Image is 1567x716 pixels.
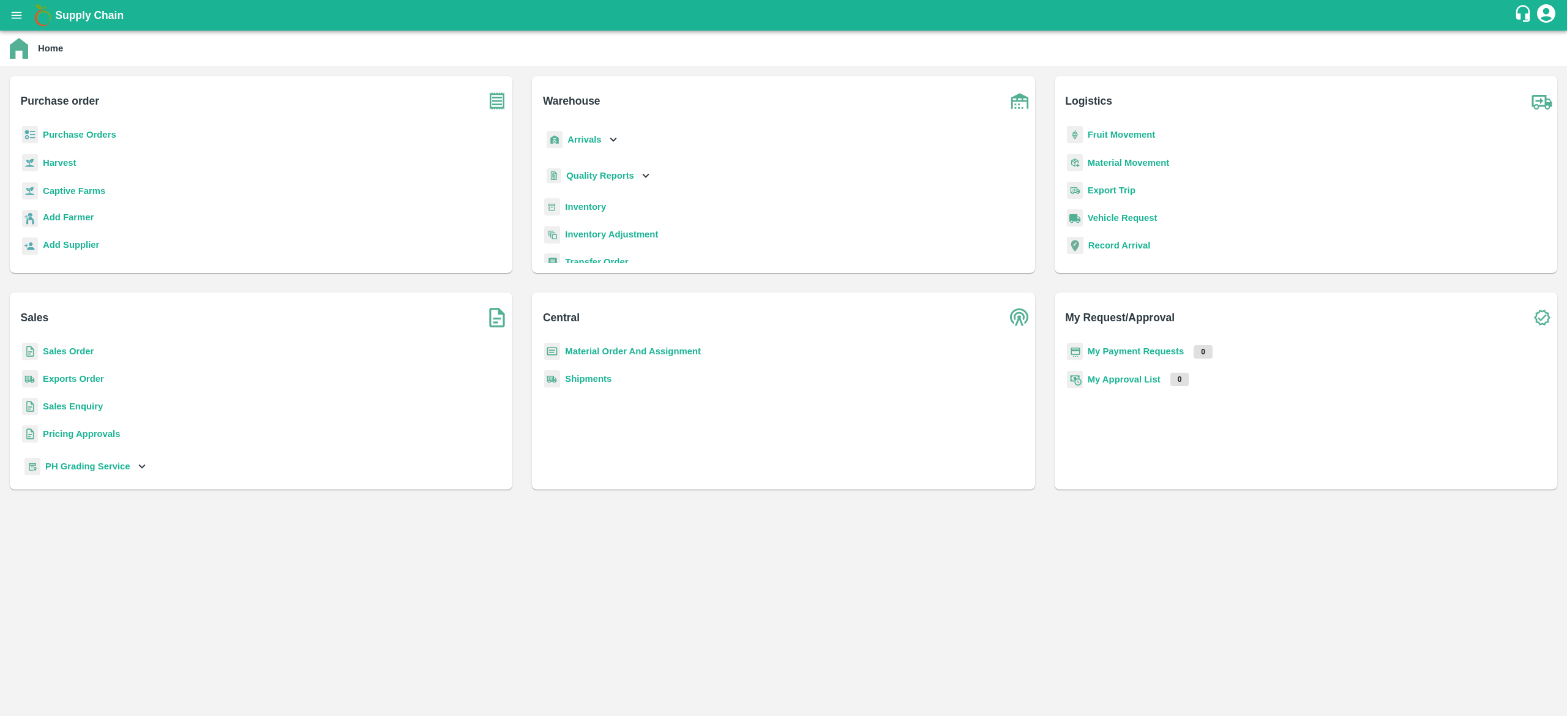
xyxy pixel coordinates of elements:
[565,202,606,212] a: Inventory
[43,374,104,384] a: Exports Order
[43,240,99,250] b: Add Supplier
[43,346,94,356] a: Sales Order
[55,7,1514,24] a: Supply Chain
[1088,130,1156,140] a: Fruit Movement
[543,92,600,110] b: Warehouse
[1067,126,1083,144] img: fruit
[1088,213,1157,223] a: Vehicle Request
[43,158,76,168] a: Harvest
[1067,154,1083,172] img: material
[1088,375,1161,384] a: My Approval List
[544,253,560,271] img: whTransfer
[22,237,38,255] img: supplier
[1088,158,1170,168] a: Material Movement
[1194,345,1213,359] p: 0
[43,401,103,411] a: Sales Enquiry
[43,238,99,255] a: Add Supplier
[565,257,628,267] a: Transfer Order
[544,226,560,244] img: inventory
[1088,346,1184,356] a: My Payment Requests
[22,370,38,388] img: shipments
[1067,182,1083,200] img: delivery
[45,461,130,471] b: PH Grading Service
[43,429,120,439] a: Pricing Approvals
[1088,185,1135,195] a: Export Trip
[565,229,658,239] a: Inventory Adjustment
[544,163,653,188] div: Quality Reports
[565,374,611,384] a: Shipments
[21,92,99,110] b: Purchase order
[482,86,512,116] img: purchase
[31,3,55,28] img: logo
[1067,209,1083,227] img: vehicle
[547,131,563,149] img: whArrival
[22,453,149,480] div: PH Grading Service
[43,130,116,140] a: Purchase Orders
[1527,302,1557,333] img: check
[43,212,94,222] b: Add Farmer
[1004,302,1035,333] img: central
[1170,373,1189,386] p: 0
[1527,86,1557,116] img: truck
[1067,370,1083,389] img: approval
[1067,237,1083,254] img: recordArrival
[22,154,38,172] img: harvest
[24,458,40,475] img: whTracker
[1004,86,1035,116] img: warehouse
[544,126,620,154] div: Arrivals
[22,398,38,416] img: sales
[22,126,38,144] img: reciept
[566,171,634,181] b: Quality Reports
[567,135,601,144] b: Arrivals
[22,182,38,200] img: harvest
[1067,343,1083,360] img: payment
[547,168,561,184] img: qualityReport
[543,309,580,326] b: Central
[2,1,31,29] button: open drawer
[1514,4,1535,26] div: customer-support
[43,211,94,227] a: Add Farmer
[10,38,28,59] img: home
[38,43,63,53] b: Home
[1535,2,1557,28] div: account of current user
[544,343,560,360] img: centralMaterial
[544,198,560,216] img: whInventory
[1065,309,1175,326] b: My Request/Approval
[55,9,124,21] b: Supply Chain
[21,309,49,326] b: Sales
[43,186,105,196] a: Captive Farms
[482,302,512,333] img: soSales
[1065,92,1112,110] b: Logistics
[1088,241,1151,250] a: Record Arrival
[22,343,38,360] img: sales
[22,210,38,228] img: farmer
[544,370,560,388] img: shipments
[565,346,701,356] a: Material Order And Assignment
[22,425,38,443] img: sales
